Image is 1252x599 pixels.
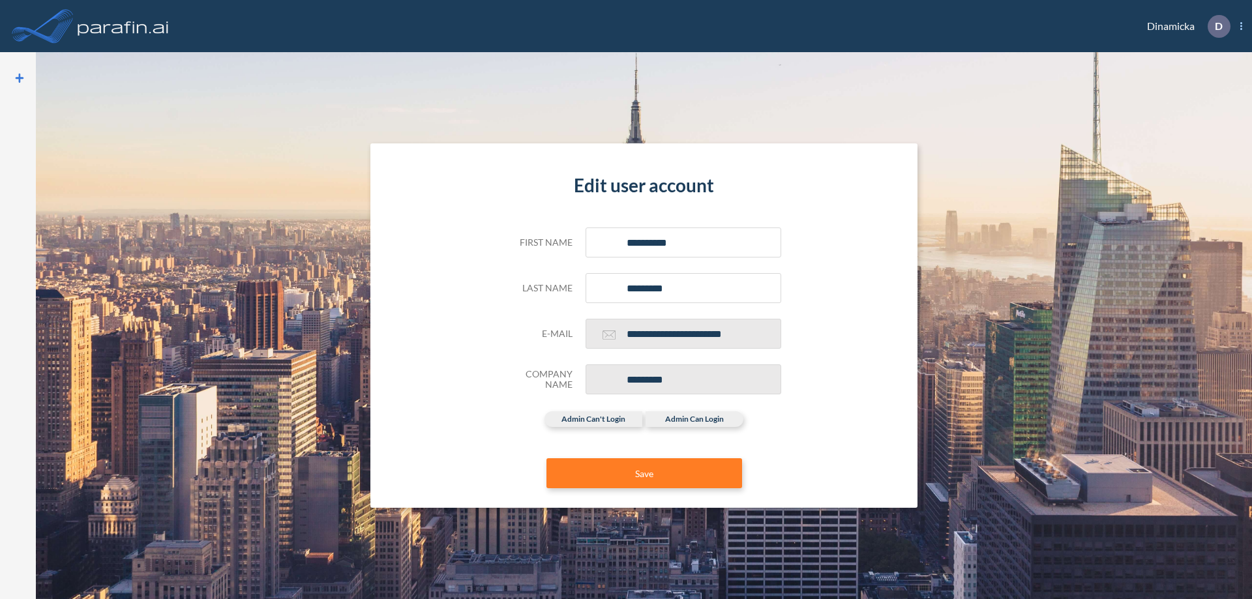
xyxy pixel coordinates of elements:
[507,329,573,340] h5: E-mail
[507,369,573,391] h5: Company Name
[544,411,642,427] label: admin can't login
[546,458,742,488] button: Save
[507,237,573,248] h5: First name
[646,411,743,427] label: admin can login
[507,283,573,294] h5: Last name
[507,175,781,197] h4: Edit user account
[1127,15,1242,38] div: Dinamicka
[1215,20,1223,32] p: D
[75,13,171,39] img: logo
